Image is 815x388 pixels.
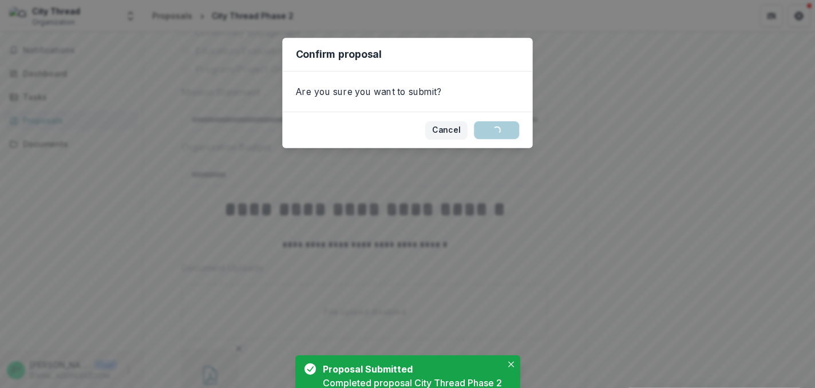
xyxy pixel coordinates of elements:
div: Are you sure you want to submit? [282,72,532,112]
div: Proposal Submitted [323,362,497,376]
button: Cancel [425,121,467,139]
button: Close [504,358,518,371]
header: Confirm proposal [282,38,532,72]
